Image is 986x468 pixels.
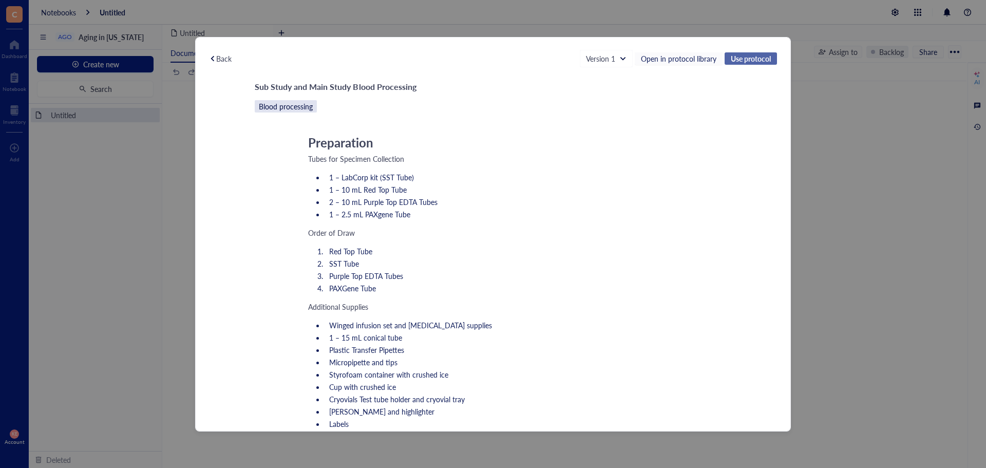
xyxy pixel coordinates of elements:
[329,320,492,330] span: Winged infusion set and [MEDICAL_DATA] supplies
[308,134,373,151] span: Preparation
[329,345,404,355] span: Plastic Transfer Pipettes
[329,258,359,269] span: SST Tube
[308,154,404,164] span: Tubes for Specimen Collection
[329,369,448,380] span: Styrofoam container with crushed ice
[255,80,416,94] div: Sub Study and Main Study Blood Processing
[329,283,376,293] span: PAXGene Tube
[586,54,624,63] span: Version 1
[329,197,438,207] span: 2 – 10 mL Purple Top EDTA Tubes
[329,357,397,367] span: Micropipette and tips
[329,172,414,182] span: 1 – LabCorp kit (SST Tube)
[329,382,396,392] span: Cup with crushed ice
[329,406,434,417] span: [PERSON_NAME] and highlighter
[329,332,402,343] span: 1 – 15 mL conical tube
[329,246,372,256] span: Red Top Tube
[725,52,777,65] button: Use protocol
[329,271,403,281] span: Purple Top EDTA Tubes
[731,54,771,63] span: Use protocol
[308,302,368,312] span: Additional Supplies
[255,100,317,113] span: Blood processing
[329,419,349,429] span: Labels
[329,209,410,219] span: 1 – 2.5 mL PAXgene Tube
[329,184,407,195] span: 1 – 10 mL Red Top Tube
[635,52,723,65] button: Open in protocol library
[329,394,465,404] span: Cryovials Test tube holder and cryovial tray
[641,54,716,63] span: Open in protocol library
[308,228,355,238] span: Order of Draw
[216,54,232,63] div: Back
